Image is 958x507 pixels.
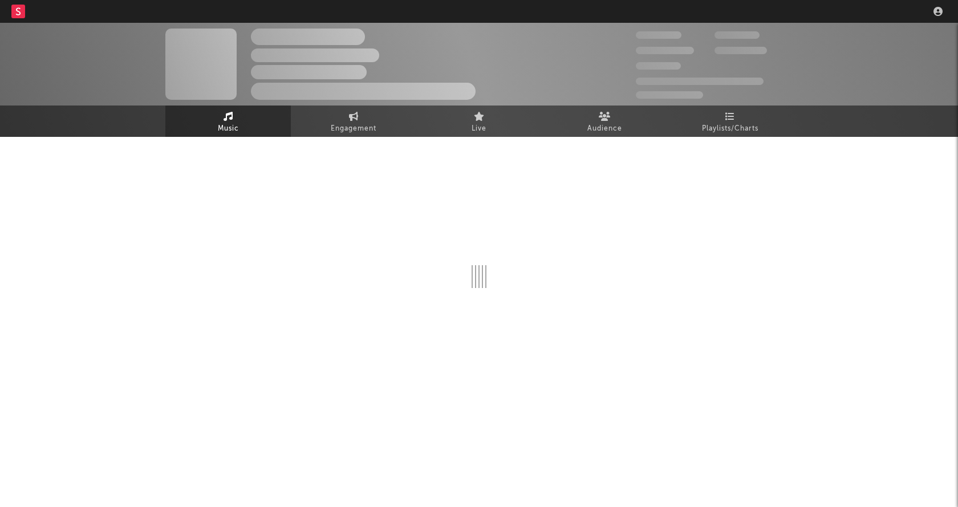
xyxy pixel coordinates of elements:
[715,47,767,54] span: 1.000.000
[667,106,793,137] a: Playlists/Charts
[472,122,486,136] span: Live
[587,122,622,136] span: Audience
[542,106,667,137] a: Audience
[331,122,376,136] span: Engagement
[165,106,291,137] a: Music
[218,122,239,136] span: Music
[636,62,681,70] span: 100.000
[715,31,760,39] span: 100.000
[636,47,694,54] span: 50.000.000
[702,122,758,136] span: Playlists/Charts
[636,91,703,99] span: Jump Score: 85.0
[636,78,764,85] span: 50.000.000 Monthly Listeners
[636,31,681,39] span: 300.000
[291,106,416,137] a: Engagement
[416,106,542,137] a: Live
